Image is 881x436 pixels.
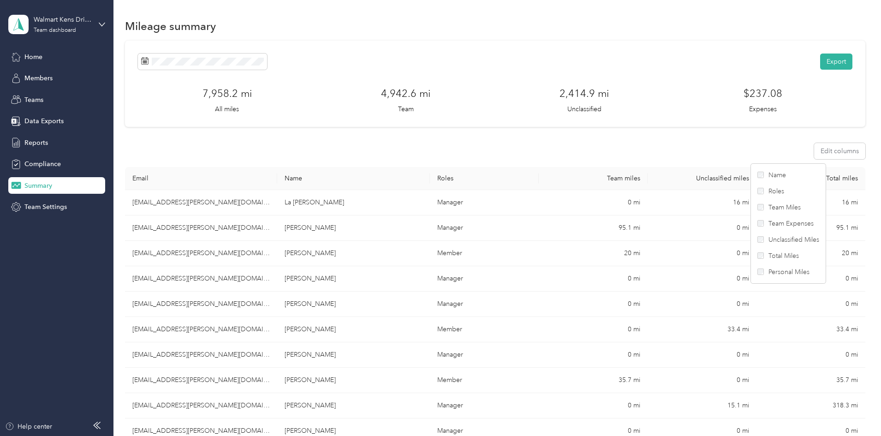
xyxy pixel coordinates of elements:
[430,190,539,215] td: Manager
[539,266,648,292] td: 0 mi
[202,86,252,101] h3: 7,958.2 mi
[24,95,43,105] span: Teams
[125,266,277,292] td: dgianotti@acosta.com
[539,241,648,266] td: 20 mi
[768,186,784,196] span: Roles
[125,368,277,393] td: jpsmith@acosta.com
[539,368,648,393] td: 35.7 mi
[749,104,777,114] p: Expenses
[768,170,786,180] span: Name
[24,202,67,212] span: Team Settings
[756,368,865,393] td: 35.7 mi
[648,266,756,292] td: 0 mi
[756,317,865,342] td: 33.4 mi
[24,52,42,62] span: Home
[430,292,539,317] td: Manager
[757,188,764,194] input: Roles
[277,317,429,342] td: Amanda Hagerman
[539,317,648,342] td: 0 mi
[125,317,277,342] td: ahagerman@acosta.com
[648,292,756,317] td: 0 mi
[215,104,239,114] p: All miles
[820,54,852,70] button: Export
[648,190,756,215] td: 16 mi
[125,167,277,190] th: Email
[277,368,429,393] td: Jeffery Smith
[768,203,801,212] span: Team Miles
[744,86,782,101] h3: $237.08
[34,15,91,24] div: Walmart Kens Drivers
[757,252,764,259] input: Total Miles
[430,342,539,368] td: Manager
[125,342,277,368] td: pxphillips3@acosta.com
[648,317,756,342] td: 33.4 mi
[768,251,799,261] span: Total Miles
[430,215,539,241] td: Manager
[757,204,764,210] input: Team Miles
[24,159,61,169] span: Compliance
[430,167,539,190] th: Roles
[430,266,539,292] td: Manager
[539,190,648,215] td: 0 mi
[756,342,865,368] td: 0 mi
[757,269,764,275] input: Personal Miles
[768,267,810,277] span: Personal Miles
[277,190,429,215] td: La Tanya Haymon
[539,393,648,418] td: 0 mi
[24,181,52,191] span: Summary
[277,342,429,368] td: Patricia Phillips
[648,167,756,190] th: Unclassified miles
[125,292,277,317] td: amarrone@acosta.com
[277,241,429,266] td: Terry Tallant
[756,393,865,418] td: 318.3 mi
[277,393,429,418] td: Michael Hill
[24,116,64,126] span: Data Exports
[125,21,216,31] h1: Mileage summary
[756,292,865,317] td: 0 mi
[539,292,648,317] td: 0 mi
[430,368,539,393] td: Member
[125,215,277,241] td: ckucera@acosta.com
[648,215,756,241] td: 0 mi
[277,215,429,241] td: Cherise Kucera
[539,215,648,241] td: 95.1 mi
[398,104,414,114] p: Team
[125,190,277,215] td: lhaymon@acosta.com
[814,143,865,159] button: Edit columns
[430,393,539,418] td: Manager
[430,317,539,342] td: Member
[648,393,756,418] td: 15.1 mi
[648,368,756,393] td: 0 mi
[768,235,819,245] span: Unclassified Miles
[539,342,648,368] td: 0 mi
[277,266,429,292] td: Deborah Gianotti
[560,86,609,101] h3: 2,414.9 mi
[757,236,764,243] input: Unclassified Miles
[125,393,277,418] td: mwhill@acosta.com
[5,422,52,431] button: Help center
[567,104,601,114] p: Unclassified
[539,167,648,190] th: Team miles
[277,167,429,190] th: Name
[277,292,429,317] td: Andrew Marrone
[829,384,881,436] iframe: Everlance-gr Chat Button Frame
[648,342,756,368] td: 0 mi
[125,241,277,266] td: ttallant@acosta.com
[381,86,430,101] h3: 4,942.6 mi
[24,138,48,148] span: Reports
[757,172,764,178] input: Name
[34,28,76,33] div: Team dashboard
[24,73,53,83] span: Members
[757,220,764,227] input: Team Expenses
[768,219,814,228] span: Team Expenses
[648,241,756,266] td: 0 mi
[430,241,539,266] td: Member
